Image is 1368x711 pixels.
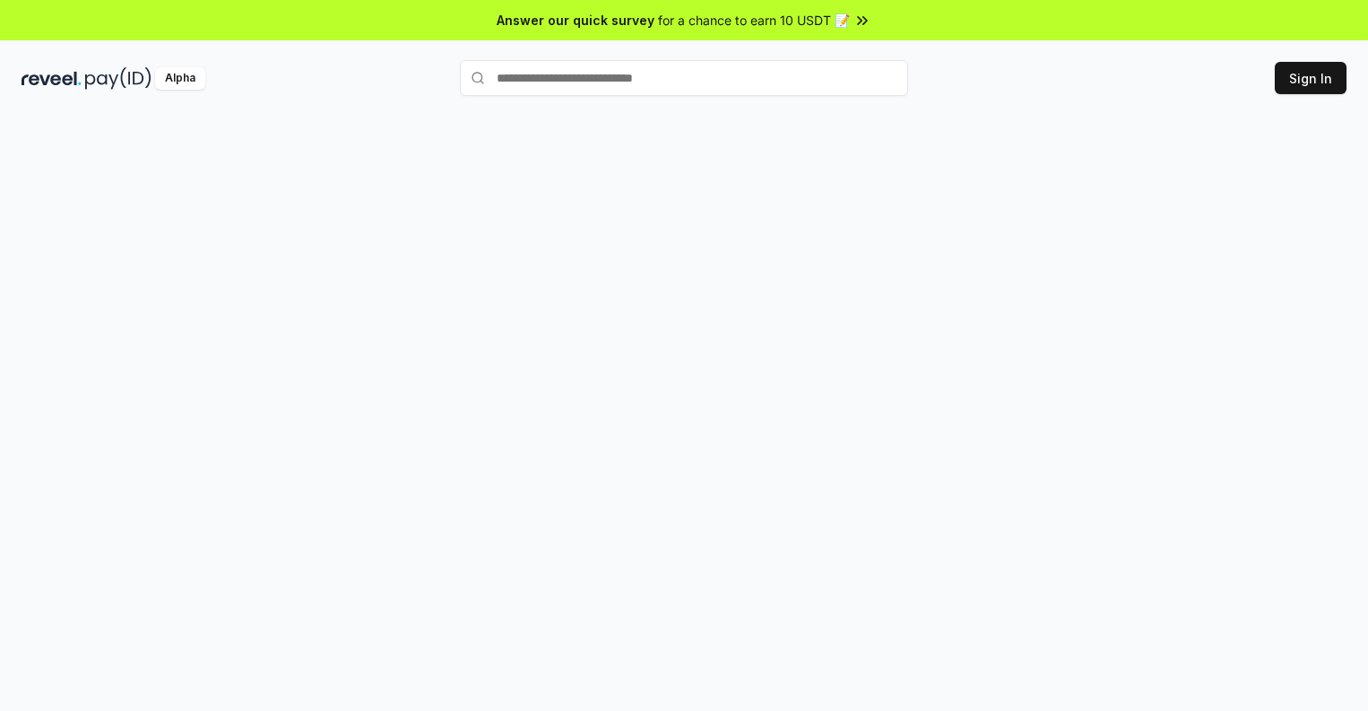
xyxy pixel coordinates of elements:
[1275,62,1346,94] button: Sign In
[497,11,654,30] span: Answer our quick survey
[22,67,82,90] img: reveel_dark
[155,67,205,90] div: Alpha
[658,11,850,30] span: for a chance to earn 10 USDT 📝
[85,67,152,90] img: pay_id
